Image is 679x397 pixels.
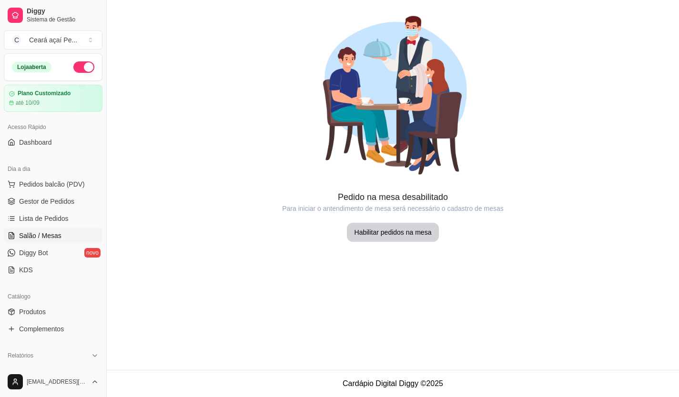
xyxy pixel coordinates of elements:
[4,135,102,150] a: Dashboard
[4,85,102,112] a: Plano Customizadoaté 10/09
[27,16,99,23] span: Sistema de Gestão
[107,370,679,397] footer: Cardápio Digital Diggy © 2025
[4,211,102,226] a: Lista de Pedidos
[4,245,102,260] a: Diggy Botnovo
[19,265,33,275] span: KDS
[19,197,74,206] span: Gestor de Pedidos
[73,61,94,73] button: Alterar Status
[27,7,99,16] span: Diggy
[4,177,102,192] button: Pedidos balcão (PDV)
[4,363,102,378] a: Relatórios de vendas
[107,204,679,213] article: Para iniciar o antendimento de mesa será necessário o cadastro de mesas
[107,190,679,204] article: Pedido na mesa desabilitado
[4,228,102,243] a: Salão / Mesas
[4,370,102,393] button: [EMAIL_ADDRESS][DOMAIN_NAME]
[8,352,33,359] span: Relatórios
[19,248,48,258] span: Diggy Bot
[19,179,85,189] span: Pedidos balcão (PDV)
[29,35,77,45] div: Ceará açaí Pe ...
[4,30,102,50] button: Select a team
[19,231,61,240] span: Salão / Mesas
[19,307,46,317] span: Produtos
[4,161,102,177] div: Dia a dia
[4,194,102,209] a: Gestor de Pedidos
[19,324,64,334] span: Complementos
[12,35,21,45] span: C
[4,289,102,304] div: Catálogo
[27,378,87,386] span: [EMAIL_ADDRESS][DOMAIN_NAME]
[19,214,69,223] span: Lista de Pedidos
[4,321,102,337] a: Complementos
[18,90,71,97] article: Plano Customizado
[12,62,51,72] div: Loja aberta
[4,262,102,278] a: KDS
[4,119,102,135] div: Acesso Rápido
[347,223,439,242] button: Habilitar pedidos na mesa
[16,99,40,107] article: até 10/09
[4,4,102,27] a: DiggySistema de Gestão
[19,138,52,147] span: Dashboard
[4,304,102,319] a: Produtos
[19,366,82,376] span: Relatórios de vendas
